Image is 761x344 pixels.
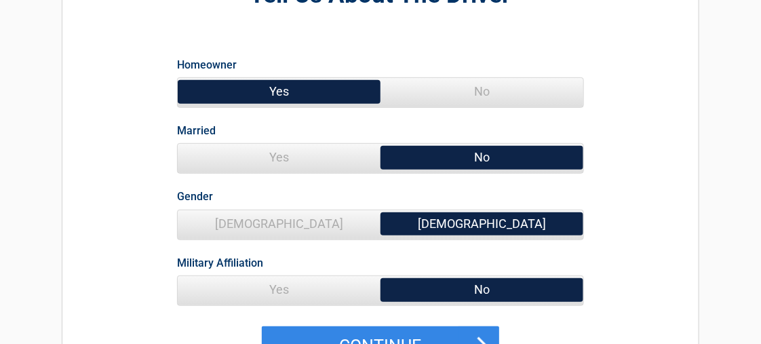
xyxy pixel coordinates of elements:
span: No [380,144,583,171]
span: No [380,78,583,105]
label: Married [177,121,216,140]
span: [DEMOGRAPHIC_DATA] [380,210,583,237]
span: Yes [178,78,380,105]
span: Yes [178,144,380,171]
label: Homeowner [177,56,237,74]
span: Yes [178,276,380,303]
label: Gender [177,187,213,206]
span: No [380,276,583,303]
label: Military Affiliation [177,254,263,272]
span: [DEMOGRAPHIC_DATA] [178,210,380,237]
